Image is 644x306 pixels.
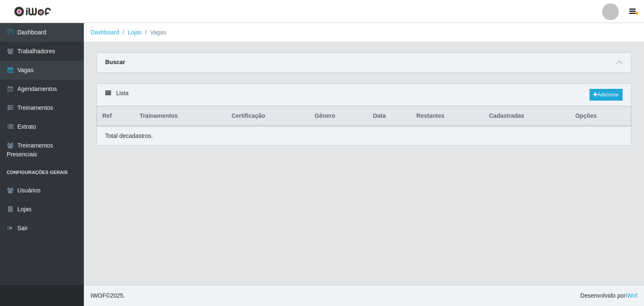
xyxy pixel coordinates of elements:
[97,106,135,126] th: Ref
[84,23,644,42] nav: breadcrumb
[135,106,226,126] th: Trainamentos
[91,29,119,36] a: Dashboard
[14,6,51,17] img: CoreUI Logo
[142,28,166,37] li: Vagas
[589,89,623,101] a: Adicionar
[580,291,637,300] span: Desenvolvido por
[484,106,570,126] th: Cadastradas
[97,84,631,106] div: Lista
[411,106,484,126] th: Restantes
[91,292,106,299] span: IWOF
[105,59,125,65] strong: Buscar
[570,106,631,126] th: Opções
[310,106,368,126] th: Gênero
[226,106,309,126] th: Certificação
[368,106,412,126] th: Data
[626,292,637,299] a: iWof
[105,132,153,140] p: Total de cadastros.
[127,29,141,36] a: Lojas
[91,291,125,300] span: © 2025 .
